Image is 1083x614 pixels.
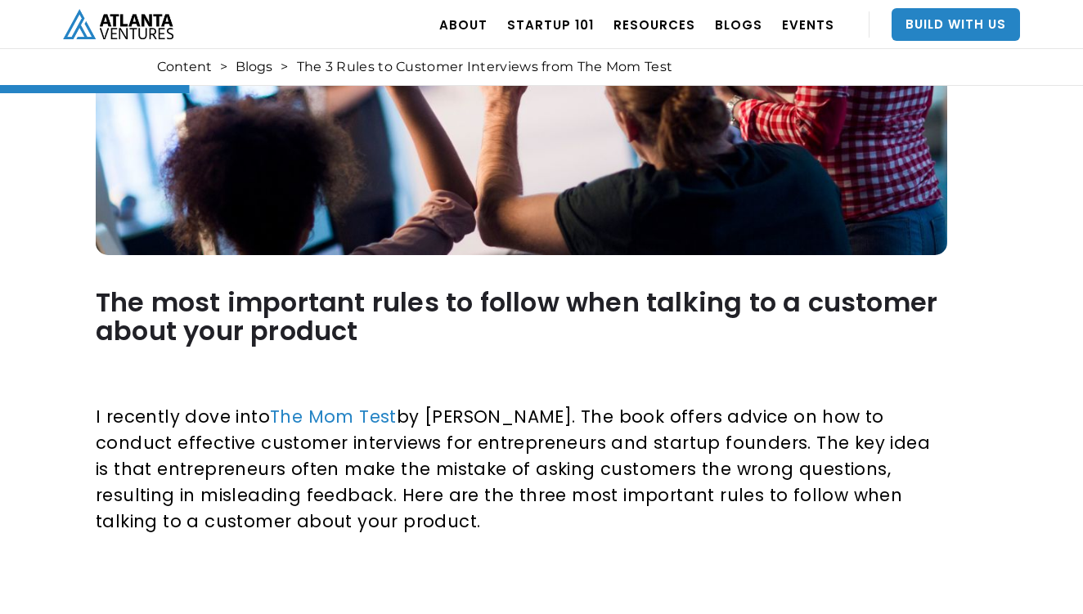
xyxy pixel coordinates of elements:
[220,59,227,75] div: >
[613,2,695,47] a: RESOURCES
[892,8,1020,41] a: Build With Us
[96,404,941,535] p: I recently dove into by [PERSON_NAME]. The book offers advice on how to conduct effective custome...
[297,59,673,75] div: The 3 Rules to Customer Interviews from The Mom Test
[439,2,488,47] a: ABOUT
[96,353,941,379] p: ‍
[96,288,941,345] h2: The most important rules to follow when talking to a customer about your product
[782,2,834,47] a: EVENTS
[281,59,288,75] div: >
[236,59,272,75] a: Blogs
[270,405,397,428] a: The Mom Test
[157,59,212,75] a: Content
[96,559,941,585] p: ‍
[507,2,594,47] a: Startup 101
[715,2,762,47] a: BLOGS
